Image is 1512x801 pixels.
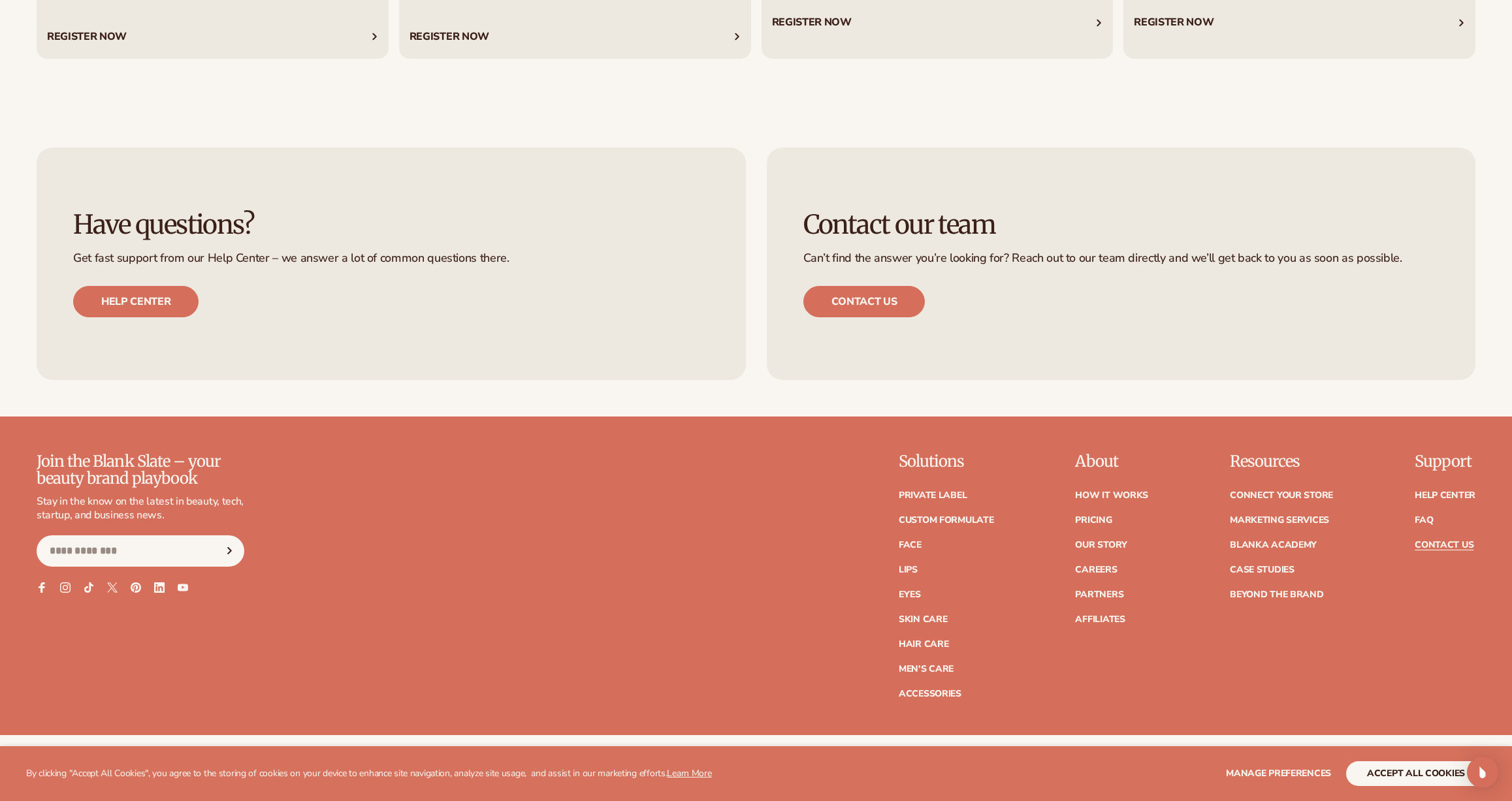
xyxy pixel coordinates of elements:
[899,640,948,649] a: Hair Care
[1467,757,1498,788] div: Open Intercom Messenger
[667,767,711,779] a: Learn More
[1226,761,1331,786] button: Manage preferences
[899,541,922,550] a: Face
[1075,453,1148,470] p: About
[899,453,994,470] p: Solutions
[1346,761,1486,786] button: accept all cookies
[899,615,947,624] a: Skin Care
[73,252,709,265] p: Get fast support from our Help Center – we answer a lot of common questions there.
[803,252,1440,265] p: Can’t find the answer you’re looking for? Reach out to our team directly and we’ll get back to yo...
[1075,565,1117,574] a: Careers
[1415,516,1433,525] a: FAQ
[1075,491,1148,500] a: How It Works
[26,768,712,779] p: By clicking "Accept All Cookies", you agree to the storing of cookies on your device to enhance s...
[73,286,199,317] a: Help center
[899,516,994,525] a: Custom formulate
[1230,565,1295,574] a: Case Studies
[1230,590,1324,599] a: Beyond the brand
[803,210,1440,239] h3: Contact our team
[803,286,925,317] a: Contact us
[1226,767,1331,779] span: Manage preferences
[37,453,244,488] p: Join the Blank Slate – your beauty brand playbook
[215,535,244,567] button: Subscribe
[899,689,961,699] a: Accessories
[1075,516,1112,525] a: Pricing
[899,491,967,500] a: Private label
[899,665,954,674] a: Men's Care
[899,565,918,574] a: Lips
[1075,590,1123,599] a: Partners
[73,210,709,239] h3: Have questions?
[1230,491,1333,500] a: Connect your store
[1075,541,1127,550] a: Our Story
[1075,615,1125,624] a: Affiliates
[1230,453,1333,470] p: Resources
[1230,541,1317,550] a: Blanka Academy
[899,590,921,599] a: Eyes
[1415,541,1473,550] a: Contact Us
[37,495,244,522] p: Stay in the know on the latest in beauty, tech, startup, and business news.
[1415,453,1475,470] p: Support
[1415,491,1475,500] a: Help Center
[1230,516,1329,525] a: Marketing services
